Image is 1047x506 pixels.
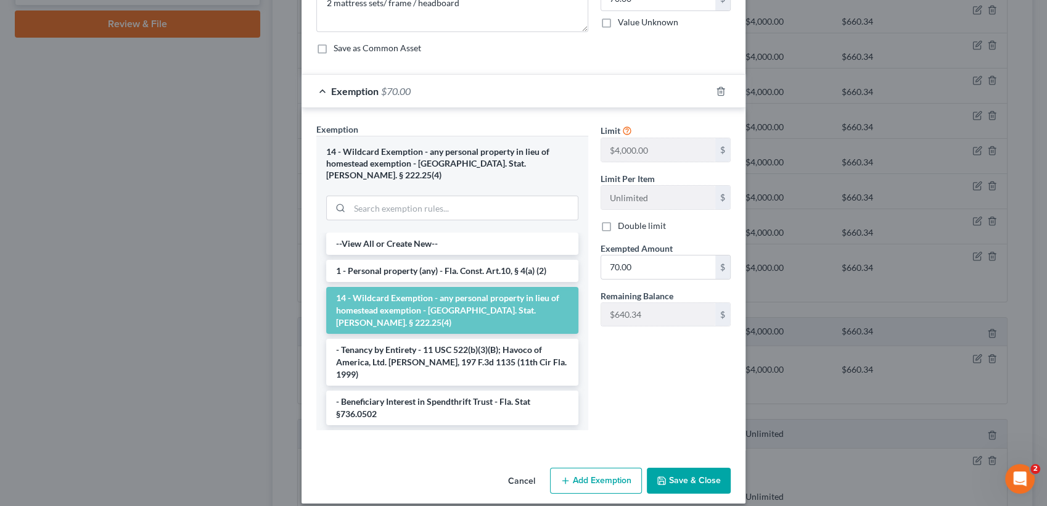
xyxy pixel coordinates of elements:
[326,146,578,181] div: 14 - Wildcard Exemption - any personal property in lieu of homestead exemption - [GEOGRAPHIC_DATA...
[618,16,678,28] label: Value Unknown
[601,255,715,279] input: 0.00
[326,391,578,425] li: - Beneficiary Interest in Spendthrift Trust - Fla. Stat §736.0502
[326,287,578,334] li: 14 - Wildcard Exemption - any personal property in lieu of homestead exemption - [GEOGRAPHIC_DATA...
[601,243,673,254] span: Exempted Amount
[498,469,545,494] button: Cancel
[550,468,642,494] button: Add Exemption
[601,303,715,326] input: --
[381,85,411,97] span: $70.00
[715,138,730,162] div: $
[331,85,379,97] span: Exemption
[326,260,578,282] li: 1 - Personal property (any) - Fla. Const. Art.10, § 4(a) (2)
[715,255,730,279] div: $
[715,303,730,326] div: $
[326,339,578,386] li: - Tenancy by Entirety - 11 USC 522(b)(3)(B); Havoco of America, Ltd. [PERSON_NAME], 197 F.3d 1135...
[647,468,731,494] button: Save & Close
[316,124,358,135] span: Exemption
[1030,464,1040,474] span: 2
[334,42,421,54] label: Save as Common Asset
[601,172,655,185] label: Limit Per Item
[715,186,730,209] div: $
[601,125,620,136] span: Limit
[601,138,715,162] input: --
[601,186,715,209] input: --
[618,220,666,232] label: Double limit
[350,196,578,220] input: Search exemption rules...
[326,233,578,255] li: --View All or Create New--
[1005,464,1035,494] iframe: Intercom live chat
[601,289,673,302] label: Remaining Balance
